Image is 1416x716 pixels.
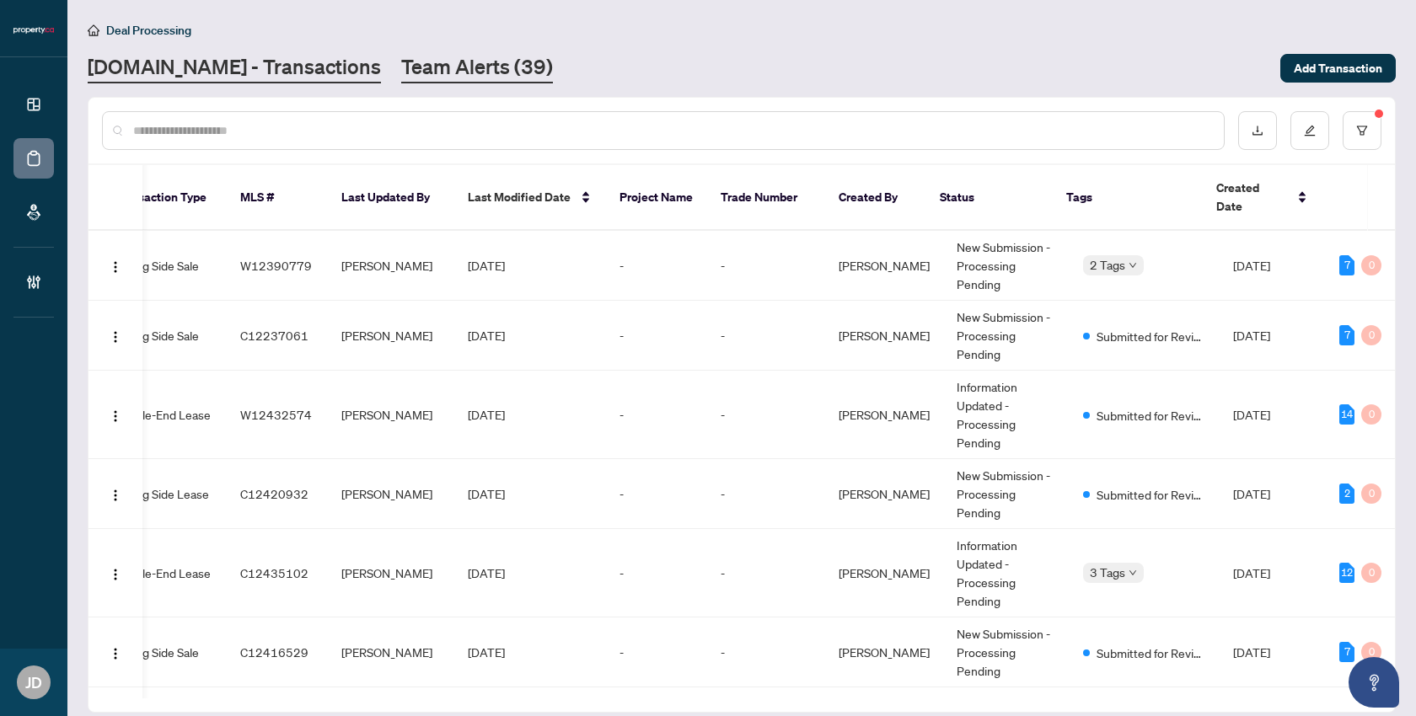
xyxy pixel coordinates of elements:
th: Transaction Type [100,165,227,231]
span: [PERSON_NAME] [839,328,930,343]
img: Logo [109,568,122,581]
div: 14 [1339,404,1354,425]
span: C12416529 [240,644,308,660]
td: - [707,231,825,301]
div: 7 [1339,325,1354,345]
span: Deal Processing [106,23,191,38]
th: Project Name [606,165,707,231]
div: 2 [1339,484,1354,504]
div: 0 [1361,642,1381,662]
th: Status [926,165,1053,231]
span: [DATE] [468,258,505,273]
td: Listing Side Sale [100,301,227,371]
td: - [606,301,707,371]
img: Logo [109,260,122,274]
th: Last Modified Date [454,165,606,231]
span: Last Modified Date [468,188,571,206]
span: Submitted for Review [1097,327,1206,345]
span: [PERSON_NAME] [839,565,930,580]
td: - [606,459,707,529]
span: [DATE] [1233,407,1270,422]
button: Add Transaction [1280,54,1396,83]
span: C12237061 [240,328,308,343]
div: 0 [1361,325,1381,345]
td: - [707,529,825,617]
td: - [707,459,825,529]
td: Listing Side Lease [100,459,227,529]
button: Logo [102,322,129,349]
th: MLS # [227,165,328,231]
span: C12420932 [240,486,308,501]
td: - [606,231,707,301]
span: download [1252,125,1263,136]
span: down [1129,261,1137,270]
span: [DATE] [1233,258,1270,273]
span: edit [1304,125,1316,136]
span: home [88,24,99,36]
th: Created Date [1203,165,1321,231]
td: New Submission - Processing Pending [943,617,1070,687]
span: [DATE] [468,486,505,501]
td: - [707,371,825,459]
td: - [606,617,707,687]
td: New Submission - Processing Pending [943,301,1070,371]
button: edit [1290,111,1329,150]
span: Submitted for Review [1097,644,1206,662]
span: Submitted for Review [1097,485,1206,504]
button: filter [1343,111,1381,150]
span: [DATE] [1233,486,1270,501]
td: Listing Side Sale [100,617,227,687]
td: [PERSON_NAME] [328,617,454,687]
button: Open asap [1349,657,1399,708]
img: Logo [109,489,122,502]
span: down [1129,569,1137,577]
span: W12432574 [240,407,312,422]
img: Logo [109,409,122,423]
span: [DATE] [468,644,505,660]
span: [DATE] [468,565,505,580]
th: Created By [825,165,926,231]
button: download [1238,111,1277,150]
span: 3 Tags [1090,563,1125,582]
span: [PERSON_NAME] [839,486,930,501]
div: 0 [1361,255,1381,275]
div: 0 [1361,563,1381,583]
th: Trade Number [707,165,825,231]
td: - [606,529,707,617]
img: Logo [109,647,122,660]
button: Logo [102,480,129,507]
td: New Submission - Processing Pending [943,459,1070,529]
td: [PERSON_NAME] [328,301,454,371]
span: W12390779 [240,258,312,273]
td: [PERSON_NAME] [328,529,454,617]
span: [PERSON_NAME] [839,644,930,660]
span: [PERSON_NAME] [839,258,930,273]
span: Created Date [1216,179,1287,216]
td: New Submission - Processing Pending [943,231,1070,301]
td: [PERSON_NAME] [328,371,454,459]
div: 7 [1339,255,1354,275]
button: Logo [102,401,129,428]
td: Listing Side Sale [100,231,227,301]
button: Logo [102,252,129,279]
a: [DOMAIN_NAME] - Transactions [88,53,381,83]
span: [DATE] [1233,328,1270,343]
span: filter [1356,125,1368,136]
th: Last Updated By [328,165,454,231]
img: logo [13,25,54,35]
div: 12 [1339,563,1354,583]
a: Team Alerts (39) [401,53,553,83]
span: Submitted for Review [1097,406,1206,425]
span: [DATE] [468,328,505,343]
div: 0 [1361,484,1381,504]
th: Tags [1053,165,1203,231]
td: - [707,617,825,687]
span: [DATE] [1233,644,1270,660]
td: - [606,371,707,459]
button: Logo [102,559,129,586]
td: Information Updated - Processing Pending [943,371,1070,459]
td: Information Updated - Processing Pending [943,529,1070,617]
div: 7 [1339,642,1354,662]
span: C12435102 [240,565,308,580]
span: [DATE] [1233,565,1270,580]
